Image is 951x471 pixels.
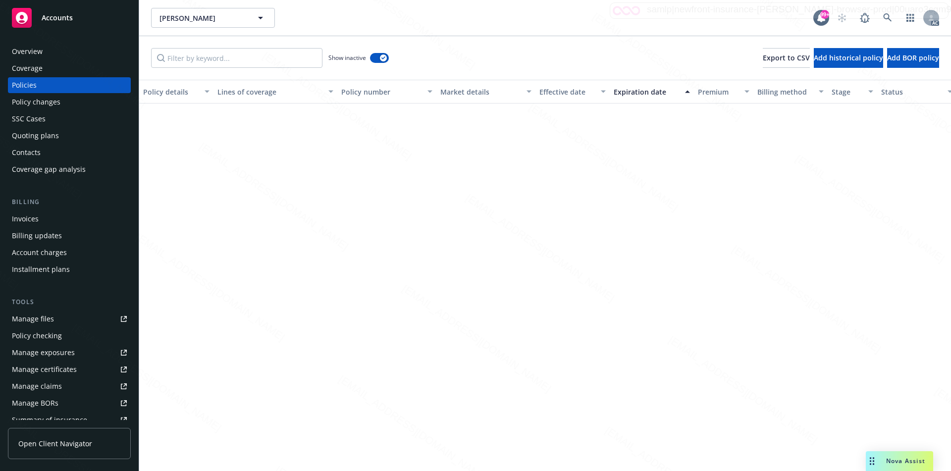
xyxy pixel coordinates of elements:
button: Add historical policy [814,48,883,68]
button: Market details [436,80,535,104]
button: Policy number [337,80,436,104]
span: Add BOR policy [887,53,939,62]
div: Policy changes [12,94,60,110]
a: Account charges [8,245,131,261]
button: Add BOR policy [887,48,939,68]
button: Billing method [753,80,828,104]
div: Manage certificates [12,362,77,377]
a: Accounts [8,4,131,32]
button: [PERSON_NAME] [151,8,275,28]
div: Coverage [12,60,43,76]
button: Stage [828,80,877,104]
div: Market details [440,87,521,97]
a: Manage BORs [8,395,131,411]
div: Stage [832,87,862,97]
button: Nova Assist [866,451,933,471]
a: Quoting plans [8,128,131,144]
a: Coverage [8,60,131,76]
div: Billing method [757,87,813,97]
a: Billing updates [8,228,131,244]
div: 99+ [820,10,829,19]
button: Effective date [535,80,610,104]
div: Overview [12,44,43,59]
a: Manage exposures [8,345,131,361]
span: Add historical policy [814,53,883,62]
span: [PERSON_NAME] [159,13,245,23]
div: Premium [698,87,739,97]
div: Policies [12,77,37,93]
a: Search [878,8,898,28]
div: Policy details [143,87,199,97]
div: Account charges [12,245,67,261]
a: Manage files [8,311,131,327]
div: Quoting plans [12,128,59,144]
a: Summary of insurance [8,412,131,428]
button: Expiration date [610,80,694,104]
div: Manage files [12,311,54,327]
div: Billing updates [12,228,62,244]
span: Accounts [42,14,73,22]
button: Export to CSV [763,48,810,68]
div: Policy checking [12,328,62,344]
div: Drag to move [866,451,878,471]
button: Premium [694,80,753,104]
div: Installment plans [12,262,70,277]
a: Policy changes [8,94,131,110]
div: Effective date [539,87,595,97]
input: Filter by keyword... [151,48,322,68]
a: Installment plans [8,262,131,277]
div: Summary of insurance [12,412,87,428]
a: Start snowing [832,8,852,28]
a: Report a Bug [855,8,875,28]
a: SSC Cases [8,111,131,127]
div: Manage claims [12,378,62,394]
div: Manage exposures [12,345,75,361]
div: Billing [8,197,131,207]
div: Expiration date [614,87,679,97]
a: Contacts [8,145,131,160]
div: Tools [8,297,131,307]
a: Policies [8,77,131,93]
span: Open Client Navigator [18,438,92,449]
span: Export to CSV [763,53,810,62]
div: Contacts [12,145,41,160]
div: Policy number [341,87,422,97]
a: Switch app [900,8,920,28]
div: Lines of coverage [217,87,322,97]
span: Nova Assist [886,457,925,465]
div: Invoices [12,211,39,227]
a: Invoices [8,211,131,227]
div: Manage BORs [12,395,58,411]
span: Show inactive [328,53,366,62]
button: Policy details [139,80,213,104]
div: Coverage gap analysis [12,161,86,177]
a: Manage claims [8,378,131,394]
div: Status [881,87,942,97]
button: Lines of coverage [213,80,337,104]
a: Coverage gap analysis [8,161,131,177]
a: Policy checking [8,328,131,344]
div: SSC Cases [12,111,46,127]
a: Overview [8,44,131,59]
a: Manage certificates [8,362,131,377]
